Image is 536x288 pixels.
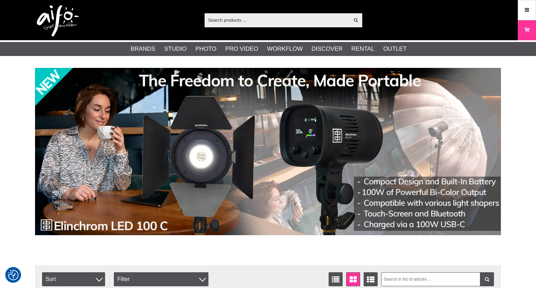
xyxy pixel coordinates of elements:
a: Filter [480,272,494,286]
a: Studio [164,44,186,54]
div: Filter [114,272,208,286]
a: Discover [311,44,343,54]
button: Consent Preferences [8,269,19,281]
a: Brands [131,44,156,54]
a: Pro Video [225,44,258,54]
a: Photo [195,44,217,54]
img: logo.png [37,5,79,37]
img: Ad:002 banner-elin-led100c11390x.jpg [35,68,501,235]
a: List [329,272,343,286]
a: Workflow [267,44,303,54]
a: Extended list [364,272,378,286]
img: Revisit consent button [8,270,19,280]
input: Search in list of articles ... [381,272,494,286]
span: Sort [42,272,105,286]
input: Search products ... [205,15,349,25]
a: Rental [351,44,374,54]
a: Window [346,272,360,286]
a: Outlet [383,44,407,54]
